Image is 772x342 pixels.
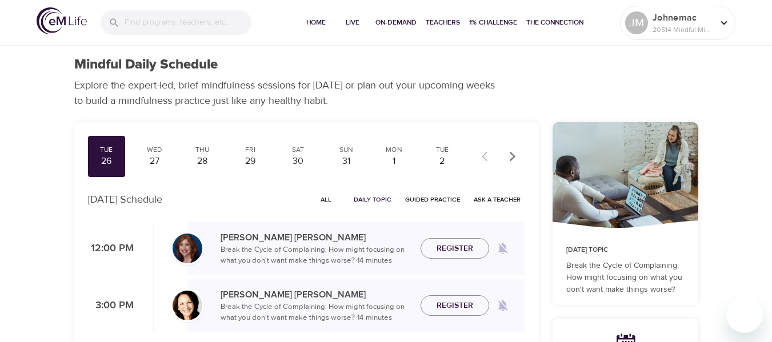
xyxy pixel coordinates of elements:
[469,17,517,29] span: 1% Challenge
[284,155,313,168] div: 30
[140,145,169,155] div: Wed
[188,155,217,168] div: 28
[313,194,340,205] span: All
[401,191,465,208] button: Guided Practice
[221,244,411,267] p: Break the Cycle of Complaining: How might focusing on what you don't want make things worse? · 14...
[566,260,685,296] p: Break the Cycle of Complaining: How might focusing on what you don't want make things worse?
[236,145,265,155] div: Fri
[74,78,503,108] p: Explore the expert-led, brief mindfulness sessions for [DATE] or plan out your upcoming weeks to ...
[332,145,361,155] div: Sun
[188,145,217,155] div: Thu
[566,245,685,255] p: [DATE] Topic
[421,295,489,316] button: Register
[93,145,121,155] div: Tue
[489,292,517,319] span: Remind me when a class goes live every Tuesday at 3:00 PM
[421,238,489,259] button: Register
[653,25,713,35] p: 20514 Mindful Minutes
[308,191,345,208] button: All
[221,231,411,244] p: [PERSON_NAME] [PERSON_NAME]
[354,194,391,205] span: Daily Topic
[526,17,583,29] span: The Connection
[380,155,409,168] div: 1
[125,10,251,35] input: Find programs, teachers, etc...
[489,235,517,262] span: Remind me when a class goes live every Tuesday at 12:00 PM
[726,296,763,333] iframe: Button to launch messaging window
[284,145,313,155] div: Sat
[93,155,121,168] div: 26
[474,194,521,205] span: Ask a Teacher
[221,288,411,301] p: [PERSON_NAME] [PERSON_NAME]
[221,301,411,324] p: Break the Cycle of Complaining: How might focusing on what you don't want make things worse? · 14...
[339,17,366,29] span: Live
[37,7,87,34] img: logo
[88,192,162,207] p: [DATE] Schedule
[380,145,409,155] div: Mon
[428,155,457,168] div: 2
[375,17,417,29] span: On-Demand
[349,191,396,208] button: Daily Topic
[437,299,473,313] span: Register
[140,155,169,168] div: 27
[88,298,134,313] p: 3:00 PM
[625,11,648,34] div: JM
[302,17,330,29] span: Home
[469,191,525,208] button: Ask a Teacher
[653,11,713,25] p: Johnemac
[332,155,361,168] div: 31
[74,57,218,73] h1: Mindful Daily Schedule
[236,155,265,168] div: 29
[426,17,460,29] span: Teachers
[173,291,202,320] img: Laurie_Weisman-min.jpg
[405,194,460,205] span: Guided Practice
[428,145,457,155] div: Tue
[437,242,473,256] span: Register
[88,241,134,256] p: 12:00 PM
[173,234,202,263] img: Elaine_Smookler-min.jpg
